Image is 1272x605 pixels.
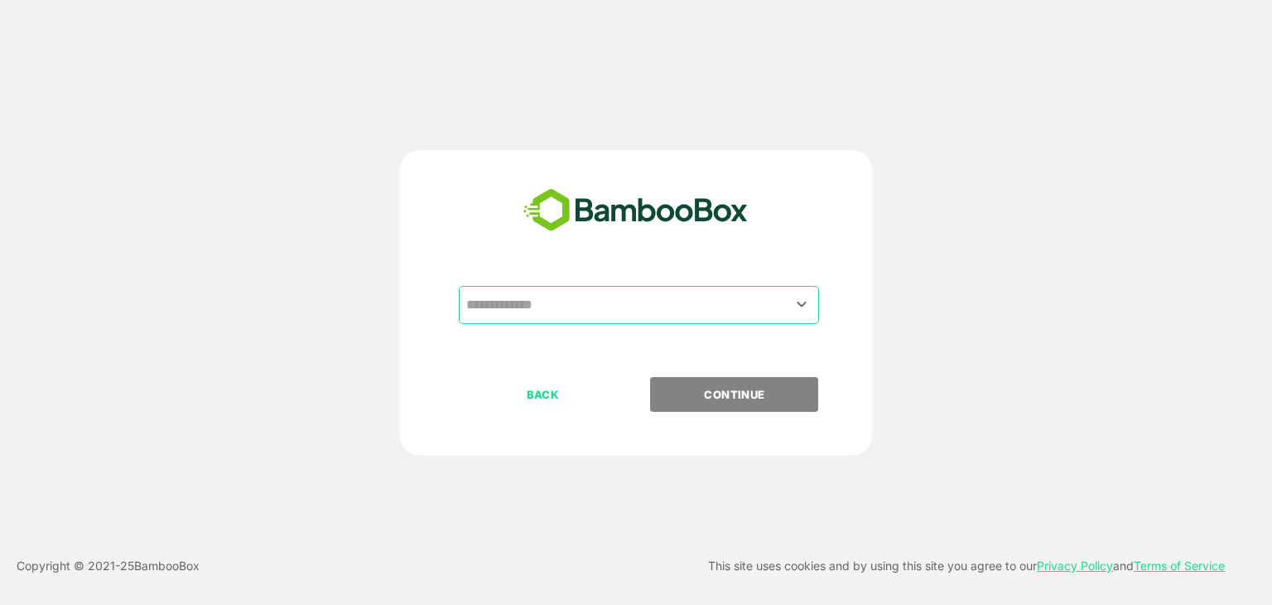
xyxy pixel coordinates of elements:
a: Privacy Policy [1037,559,1113,573]
p: This site uses cookies and by using this site you agree to our and [708,556,1225,576]
p: Copyright © 2021- 25 BambooBox [17,556,200,576]
button: CONTINUE [650,377,818,412]
p: CONTINUE [652,385,817,404]
button: Open [791,293,813,316]
button: BACK [459,377,627,412]
a: Terms of Service [1134,559,1225,573]
p: BACK [460,385,626,404]
img: bamboobox [514,183,757,238]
